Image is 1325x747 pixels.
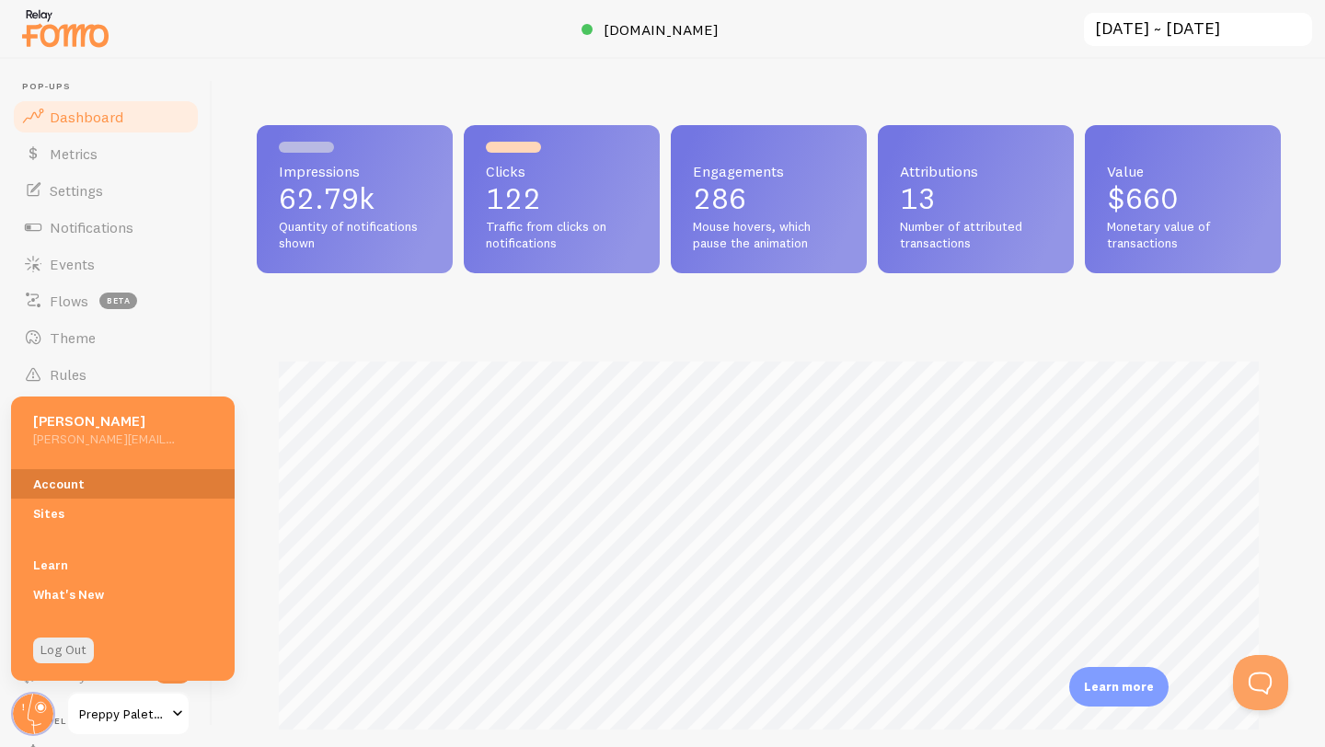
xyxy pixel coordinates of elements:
a: Notifications [11,209,201,246]
span: Number of attributed transactions [900,219,1052,251]
a: Events [11,246,201,282]
a: Account [11,469,235,499]
a: Flows beta [11,282,201,319]
p: Learn more [1084,678,1154,695]
span: Quantity of notifications shown [279,219,431,251]
span: Engagements [693,164,845,178]
span: Attributions [900,164,1052,178]
h5: [PERSON_NAME][EMAIL_ADDRESS][DOMAIN_NAME] [33,431,176,447]
span: Flows [50,292,88,310]
a: Preppy Palette Boutique [66,692,190,736]
a: Dashboard [11,98,201,135]
p: 62.79k [279,184,431,213]
span: Preppy Palette Boutique [79,703,167,725]
span: $660 [1107,180,1179,216]
a: Metrics [11,135,201,172]
a: Settings [11,172,201,209]
a: Log Out [33,638,94,663]
span: Clicks [486,164,638,178]
span: beta [99,293,137,309]
span: Theme [50,328,96,347]
div: Learn more [1069,667,1169,707]
p: 122 [486,184,638,213]
span: Metrics [50,144,98,163]
span: Traffic from clicks on notifications [486,219,638,251]
span: Notifications [50,218,133,236]
img: fomo-relay-logo-orange.svg [19,5,111,52]
span: Events [50,255,95,273]
a: Theme [11,319,201,356]
h5: [PERSON_NAME] [33,411,176,431]
span: Mouse hovers, which pause the animation [693,219,845,251]
p: 13 [900,184,1052,213]
a: What's New [11,580,235,609]
span: Value [1107,164,1259,178]
a: Sites [11,499,235,528]
span: Impressions [279,164,431,178]
span: Pop-ups [22,81,201,93]
span: Dashboard [50,108,123,126]
iframe: Help Scout Beacon - Open [1233,655,1288,710]
span: Monetary value of transactions [1107,219,1259,251]
p: 286 [693,184,845,213]
span: Rules [50,365,86,384]
span: Settings [50,181,103,200]
a: Rules [11,356,201,393]
a: Learn [11,550,235,580]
